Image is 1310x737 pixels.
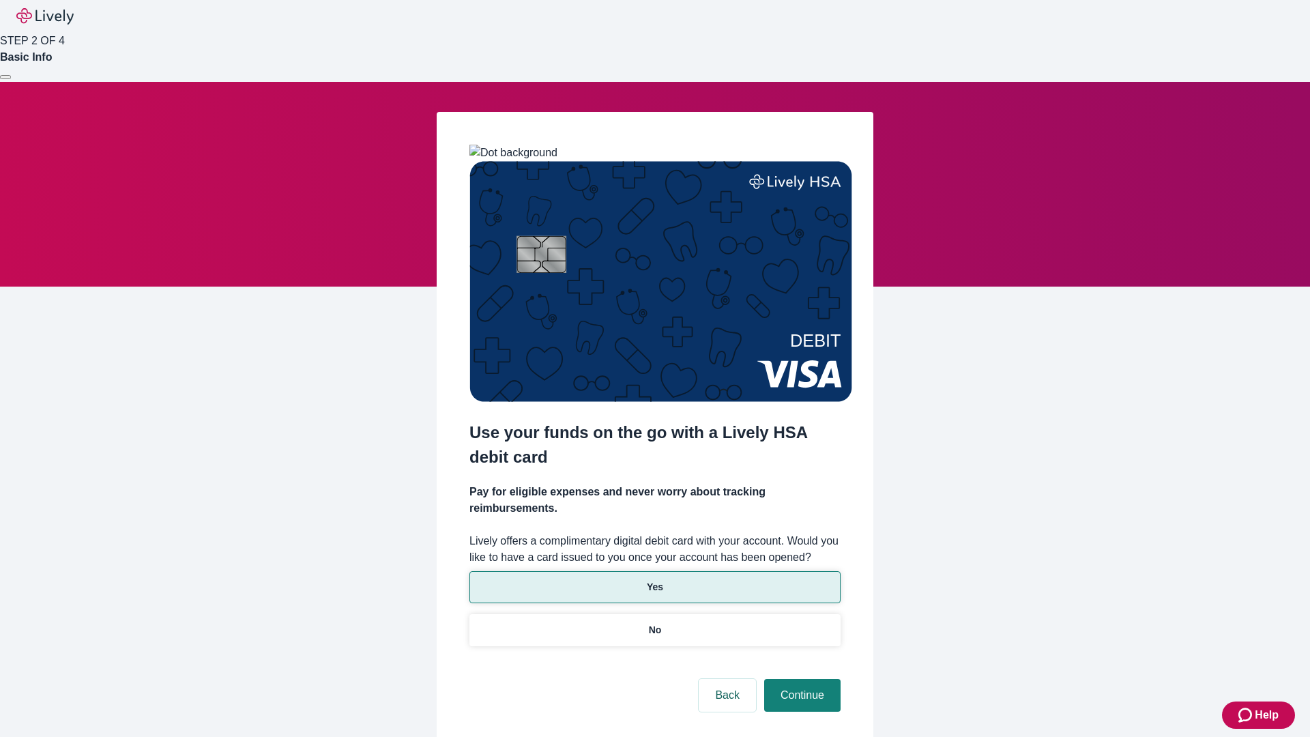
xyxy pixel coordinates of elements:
[649,623,662,637] p: No
[469,145,557,161] img: Dot background
[764,679,841,712] button: Continue
[699,679,756,712] button: Back
[469,161,852,402] img: Debit card
[469,484,841,517] h4: Pay for eligible expenses and never worry about tracking reimbursements.
[469,614,841,646] button: No
[469,420,841,469] h2: Use your funds on the go with a Lively HSA debit card
[469,533,841,566] label: Lively offers a complimentary digital debit card with your account. Would you like to have a card...
[647,580,663,594] p: Yes
[469,571,841,603] button: Yes
[16,8,74,25] img: Lively
[1255,707,1279,723] span: Help
[1222,702,1295,729] button: Zendesk support iconHelp
[1238,707,1255,723] svg: Zendesk support icon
